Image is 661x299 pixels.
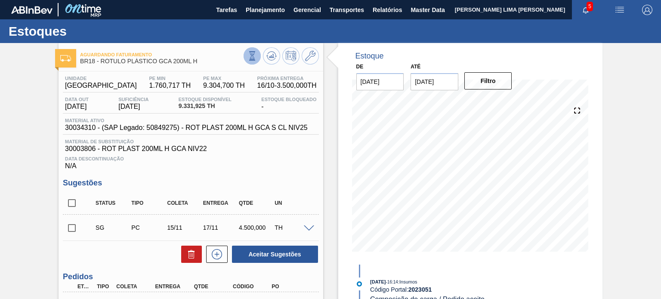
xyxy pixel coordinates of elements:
[370,279,386,284] span: [DATE]
[246,5,285,15] span: Planejamento
[65,82,137,89] span: [GEOGRAPHIC_DATA]
[63,272,318,281] h3: Pedidos
[330,5,364,15] span: Transportes
[75,284,95,290] div: Etapa
[228,245,319,264] div: Aceitar Sugestões
[244,47,261,65] button: Visão Geral dos Estoques
[411,5,445,15] span: Master Data
[386,280,398,284] span: - 16:14
[192,284,235,290] div: Qtde
[179,97,232,102] span: Estoque Disponível
[65,124,308,132] span: 30034310 - (SAP Legado: 50849275) - ROT PLAST 200ML H GCA S CL NIV25
[93,224,133,231] div: Sugestão Criada
[237,200,276,206] div: Qtde
[237,224,276,231] div: 4.500,000
[153,284,196,290] div: Entrega
[231,284,273,290] div: Código
[149,76,191,81] span: PE MIN
[65,156,316,161] span: Data Descontinuação
[65,97,89,102] span: Data out
[93,200,133,206] div: Status
[257,82,317,89] span: 16/10 - 3.500,000 TH
[65,139,316,144] span: Material de Substituição
[201,200,240,206] div: Entrega
[261,97,316,102] span: Estoque Bloqueado
[408,286,432,293] strong: 2023051
[216,5,237,15] span: Tarefas
[282,47,300,65] button: Programar Estoque
[165,200,204,206] div: Coleta
[9,26,161,36] h1: Estoques
[202,246,228,263] div: Nova sugestão
[65,76,137,81] span: Unidade
[464,72,512,89] button: Filtro
[232,246,318,263] button: Aceitar Sugestões
[118,97,148,102] span: Suficiência
[411,64,420,70] label: Até
[355,52,384,61] div: Estoque
[587,2,593,11] span: 5
[165,224,204,231] div: 15/11/2025
[373,5,402,15] span: Relatórios
[293,5,321,15] span: Gerencial
[65,103,89,111] span: [DATE]
[129,200,168,206] div: Tipo
[203,82,245,89] span: 9.304,700 TH
[356,64,364,70] label: De
[149,82,191,89] span: 1.760,717 TH
[80,52,243,57] span: Aguardando Faturamento
[357,281,362,287] img: atual
[63,179,318,188] h3: Sugestões
[411,73,458,90] input: dd/mm/yyyy
[259,97,318,111] div: -
[203,76,245,81] span: PE MAX
[60,55,71,62] img: Ícone
[272,200,312,206] div: UN
[272,224,312,231] div: TH
[179,103,232,109] span: 9.331,925 TH
[398,279,417,284] span: : Insumos
[129,224,168,231] div: Pedido de Compra
[615,5,625,15] img: userActions
[65,118,308,123] span: Material ativo
[80,58,243,65] span: BR18 - RÓTULO PLÁSTICO GCA 200ML H
[118,103,148,111] span: [DATE]
[370,286,575,293] div: Código Portal:
[356,73,404,90] input: dd/mm/yyyy
[302,47,319,65] button: Ir ao Master Data / Geral
[642,5,652,15] img: Logout
[11,6,53,14] img: TNhmsLtSVTkK8tSr43FrP2fwEKptu5GPRR3wAAAABJRU5ErkJggg==
[257,76,317,81] span: Próxima Entrega
[201,224,240,231] div: 17/11/2025
[269,284,312,290] div: PO
[63,153,318,170] div: N/A
[114,284,157,290] div: Coleta
[95,284,114,290] div: Tipo
[177,246,202,263] div: Excluir Sugestões
[263,47,280,65] button: Atualizar Gráfico
[65,145,316,153] span: 30003806 - ROT PLAST 200ML H GCA NIV22
[572,4,599,16] button: Notificações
